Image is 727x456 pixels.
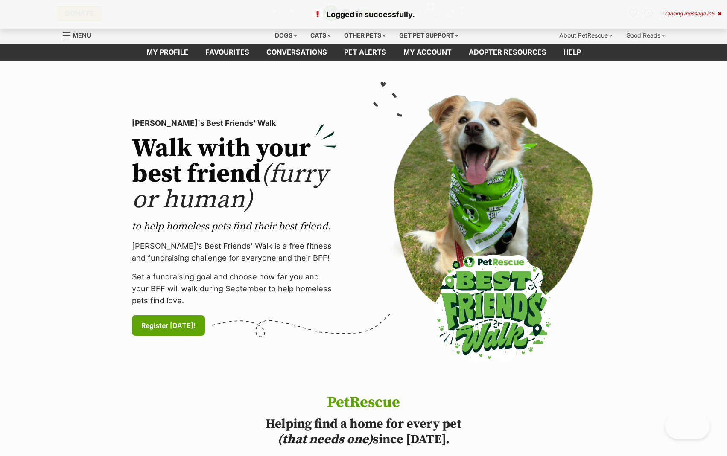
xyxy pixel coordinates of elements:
[393,27,464,44] div: Get pet support
[141,320,196,331] span: Register [DATE]!
[132,271,337,307] p: Set a fundraising goal and choose how far you and your BFF will walk during September to help hom...
[63,27,97,42] a: Menu
[665,413,710,439] iframe: Help Scout Beacon - Open
[232,394,495,411] h1: PetRescue
[620,27,671,44] div: Good Reads
[555,44,590,61] a: Help
[132,315,205,336] a: Register [DATE]!
[336,44,395,61] a: Pet alerts
[338,27,392,44] div: Other pets
[395,44,460,61] a: My account
[197,44,258,61] a: Favourites
[132,117,337,129] p: [PERSON_NAME]'s Best Friends' Walk
[132,158,328,216] span: (furry or human)
[277,431,373,447] i: (that needs one)
[132,240,337,264] p: [PERSON_NAME]’s Best Friends' Walk is a free fitness and fundraising challenge for everyone and t...
[138,44,197,61] a: My profile
[232,416,495,447] h2: Helping find a home for every pet since [DATE].
[73,32,91,39] span: Menu
[269,27,303,44] div: Dogs
[460,44,555,61] a: Adopter resources
[553,27,619,44] div: About PetRescue
[258,44,336,61] a: conversations
[132,136,337,213] h2: Walk with your best friend
[304,27,337,44] div: Cats
[132,220,337,233] p: to help homeless pets find their best friend.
